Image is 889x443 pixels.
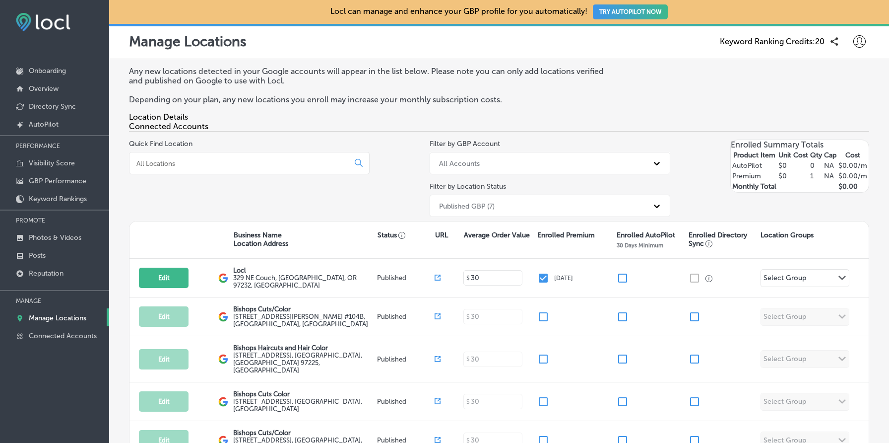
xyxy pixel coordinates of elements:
[29,195,87,203] p: Keyword Rankings
[439,202,495,210] div: Published GBP (7)
[838,150,868,160] th: Cost
[139,391,189,412] button: Edit
[29,233,81,242] p: Photos & Videos
[733,151,775,159] strong: Product Item
[378,231,435,239] p: Status
[824,171,837,181] td: NA
[466,275,470,282] p: $
[139,268,189,288] button: Edit
[731,140,869,149] h3: Enrolled Summary Totals
[233,398,375,413] label: [STREET_ADDRESS] , [GEOGRAPHIC_DATA], [GEOGRAPHIC_DATA]
[129,140,192,148] label: Quick Find Location
[838,171,868,181] td: $ 0.00 /m
[129,95,610,104] p: Depending on your plan, any new locations you enroll may increase your monthly subscription costs.
[732,182,777,191] td: Monthly Total
[430,182,506,191] label: Filter by Location Status
[218,312,228,322] img: logo
[377,398,435,405] p: Published
[810,150,823,160] th: Qty
[16,13,70,31] img: fda3e92497d09a02dc62c9cd864e3231.png
[135,159,347,168] input: All Locations
[29,251,46,260] p: Posts
[763,274,806,285] div: Select Group
[29,84,59,93] p: Overview
[439,159,480,167] div: All Accounts
[233,390,375,398] p: Bishops Cuts Color
[824,161,837,170] td: NA
[810,171,823,181] td: 1
[838,161,868,170] td: $ 0.00 /m
[554,275,573,282] p: [DATE]
[233,274,375,289] label: 329 NE Couch , [GEOGRAPHIC_DATA], OR 97232, [GEOGRAPHIC_DATA]
[810,161,823,170] td: 0
[732,171,777,181] td: Premium
[732,161,777,170] td: AutoPilot
[29,332,97,340] p: Connected Accounts
[29,314,86,322] p: Manage Locations
[233,429,375,437] p: Bishops Cuts/Color
[377,313,435,320] p: Published
[139,349,189,369] button: Edit
[778,150,809,160] th: Unit Cost
[218,397,228,407] img: logo
[233,352,375,374] label: [STREET_ADDRESS] , [GEOGRAPHIC_DATA], [GEOGRAPHIC_DATA] 97225, [GEOGRAPHIC_DATA]
[234,231,288,248] p: Business Name Location Address
[129,67,610,85] p: Any new locations detected in your Google accounts will appear in the list below. Please note you...
[29,102,76,111] p: Directory Sync
[617,242,663,249] p: 30 Days Minimum
[689,231,756,248] p: Enrolled Directory Sync
[824,150,837,160] th: Cap
[29,159,75,167] p: Visibility Score
[377,356,435,363] p: Published
[838,182,868,191] td: $ 0.00
[129,122,208,131] span: Connected Accounts
[617,231,675,239] p: Enrolled AutoPilot
[139,306,189,327] button: Edit
[218,354,228,364] img: logo
[430,140,500,148] label: Filter by GBP Account
[233,313,375,328] label: [STREET_ADDRESS][PERSON_NAME] #104B , [GEOGRAPHIC_DATA], [GEOGRAPHIC_DATA]
[377,274,435,282] p: Published
[218,273,228,283] img: logo
[29,67,66,75] p: Onboarding
[778,171,809,181] td: $0
[233,267,375,274] p: Locl
[29,269,63,278] p: Reputation
[778,161,809,170] td: $0
[233,344,375,352] p: Bishops Haircuts and Hair Color
[464,231,530,239] p: Average Order Value
[233,305,375,313] p: Bishops Cuts/Color
[129,112,188,122] span: Location Details
[593,4,668,19] button: TRY AUTOPILOT NOW
[29,120,59,129] p: AutoPilot
[29,177,86,185] p: GBP Performance
[435,231,448,239] p: URL
[129,33,247,50] p: Manage Locations
[761,231,814,239] p: Location Groups
[720,37,825,46] span: Keyword Ranking Credits: 20
[537,231,595,239] p: Enrolled Premium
